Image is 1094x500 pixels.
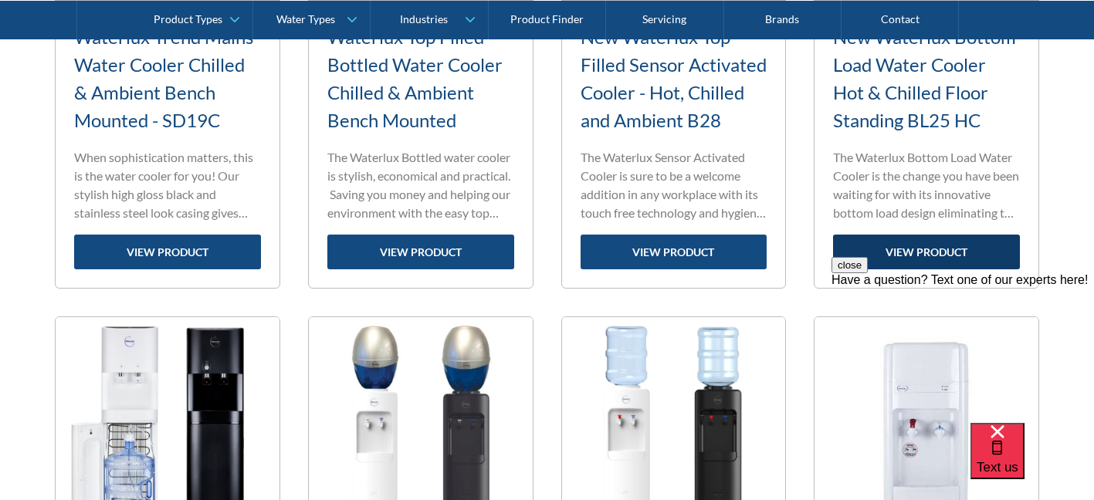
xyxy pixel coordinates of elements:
a: view product [581,235,767,269]
div: Product Types [154,12,222,25]
a: view product [833,235,1020,269]
p: When sophistication matters, this is the water cooler for you! Our stylish high gloss black and s... [74,148,261,222]
div: Water Types [276,12,335,25]
p: The Waterlux Bottled water cooler is stylish, economical and practical. Saving you money and help... [327,148,514,222]
div: Industries [400,12,448,25]
h3: New Waterlux Top Filled Sensor Activated Cooler - Hot, Chilled and Ambient B28 [581,23,767,134]
p: The Waterlux Bottom Load Water Cooler is the change you have been waiting for with its innovative... [833,148,1020,222]
a: view product [74,235,261,269]
h3: New Waterlux Bottom Load Water Cooler Hot & Chilled Floor Standing BL25 HC [833,23,1020,134]
p: The Waterlux Sensor Activated Cooler is sure to be a welcome addition in any workplace with its t... [581,148,767,222]
a: view product [327,235,514,269]
iframe: podium webchat widget bubble [970,423,1094,500]
iframe: podium webchat widget prompt [832,257,1094,442]
h3: Waterlux Trend Mains Water Cooler Chilled & Ambient Bench Mounted - SD19C [74,23,261,134]
h3: Waterlux Top Filled Bottled Water Cooler Chilled & Ambient Bench Mounted [327,23,514,134]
